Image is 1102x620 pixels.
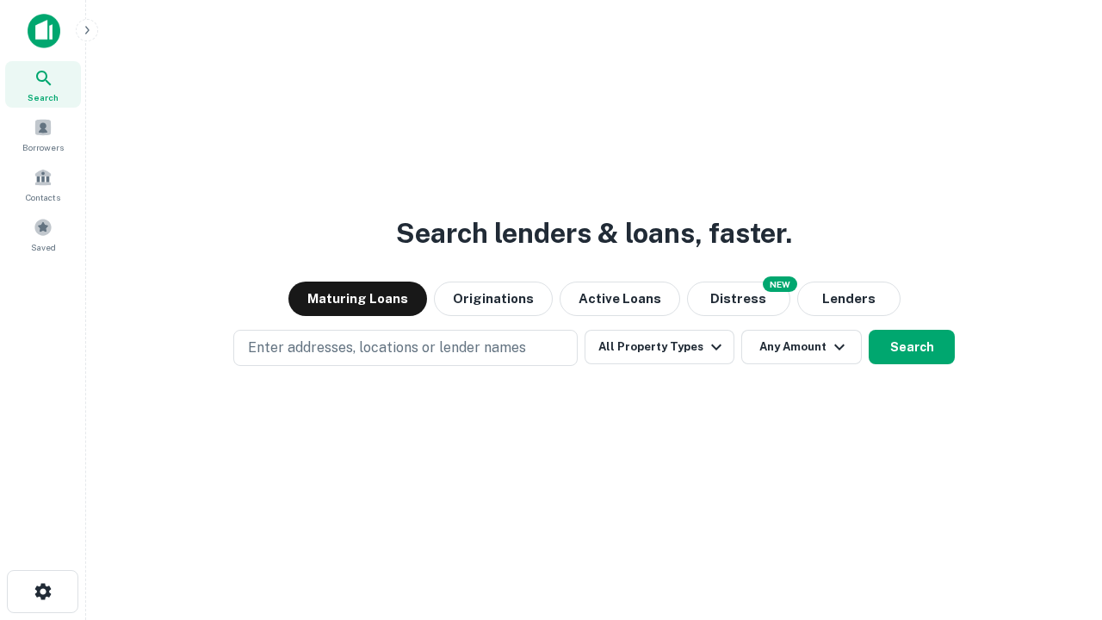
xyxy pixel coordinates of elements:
[5,111,81,158] a: Borrowers
[28,90,59,104] span: Search
[31,240,56,254] span: Saved
[797,282,901,316] button: Lenders
[434,282,553,316] button: Originations
[233,330,578,366] button: Enter addresses, locations or lender names
[28,14,60,48] img: capitalize-icon.png
[560,282,680,316] button: Active Loans
[26,190,60,204] span: Contacts
[288,282,427,316] button: Maturing Loans
[763,276,797,292] div: NEW
[5,61,81,108] a: Search
[585,330,734,364] button: All Property Types
[5,161,81,208] a: Contacts
[22,140,64,154] span: Borrowers
[248,338,526,358] p: Enter addresses, locations or lender names
[5,211,81,257] a: Saved
[1016,482,1102,565] iframe: Chat Widget
[396,213,792,254] h3: Search lenders & loans, faster.
[741,330,862,364] button: Any Amount
[687,282,790,316] button: Search distressed loans with lien and other non-mortgage details.
[869,330,955,364] button: Search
